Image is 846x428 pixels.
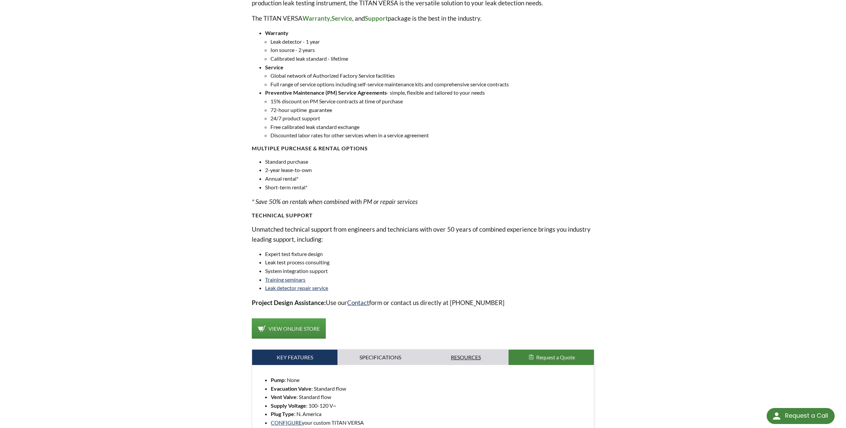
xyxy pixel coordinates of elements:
li: Discounted labor rates for other services when in a service agreement [270,131,594,140]
a: Contact [347,299,369,306]
li: : Standard flow [271,393,588,401]
li: Free calibrated leak standard exchange [270,123,594,131]
li: Leak detector - 1 year [270,37,594,46]
li: Calibrated leak standard - lifetime [270,54,594,63]
em: * Save 50% on rentals when combined with PM or repair services [252,198,417,205]
strong: Vent Valve [271,394,296,400]
div: Request a Call [767,408,835,424]
li: : N. America [271,410,588,418]
img: round button [771,411,782,421]
a: View Online Store [252,318,326,339]
strong: Service [331,14,352,22]
strong: Evacuation Valve [271,385,311,392]
span: Request a Quote [536,354,575,360]
p: Use our form or contact us directly at [PHONE_NUMBER] [252,298,594,308]
li: : None [271,376,588,384]
a: Leak detector repair service [265,285,328,291]
li: Global network of Authorized Factory Service facilities [270,71,594,80]
strong: Plug Type [271,411,294,417]
li: - simple, flexible and tailored to your needs [265,88,594,140]
p: The TITAN VERSA , , and package is the best in the industry. [252,13,594,23]
a: Key Features [252,350,337,365]
span: View Online Store [268,325,320,332]
li: Annual rental* [265,174,594,183]
strong: Support [365,14,388,22]
li: Short-term rental* [265,183,594,192]
a: Specifications [337,350,423,365]
strong: Pump [271,377,284,383]
li: 24/7 product support [270,114,594,123]
strong: Preventive Maintenance (PM) Service Agreements [265,89,387,96]
div: Request a Call [785,408,828,423]
li: 2-year lease-to-own [265,166,594,174]
strong: Project Design Assistance: [252,299,326,306]
h4: TECHNICAL SUPPORT [252,212,594,219]
h4: MULTIPLE PURCHASE & RENTAL OPTIONS [252,145,594,152]
li: : Standard flow [271,384,588,393]
strong: Warranty [265,30,288,36]
a: Training seminars [265,276,305,283]
strong: Supply Voltage [271,402,306,409]
strong: Warranty [302,14,330,22]
li: Full range of service options including self-service maintenance kits and comprehensive service c... [270,80,594,89]
li: 15% discount on PM Service contracts at time of purchase [270,97,594,106]
li: Expert test fixture design [265,250,594,258]
li: Ion source - 2 years [270,46,594,54]
li: 72-hour uptime guarantee [270,106,594,114]
p: Unmatched technical support from engineers and technicians with over 50 years of combined experie... [252,224,594,244]
li: Leak test process consulting [265,258,594,267]
button: Request a Quote [509,350,594,365]
li: : 100-120 V~ [271,401,588,410]
li: your custom TITAN VERSA [271,418,588,427]
li: Standard purchase [265,157,594,166]
a: CONFIGURE [271,419,302,426]
strong: Service [265,64,283,70]
a: Resources [423,350,509,365]
li: System integration support [265,267,594,275]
